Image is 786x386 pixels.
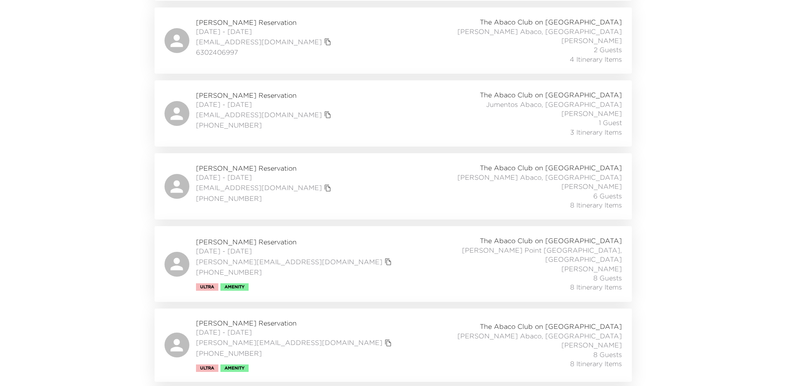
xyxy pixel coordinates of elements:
span: Ultra [200,366,214,371]
button: copy primary member email [382,256,394,268]
a: [PERSON_NAME][EMAIL_ADDRESS][DOMAIN_NAME] [196,338,382,347]
span: The Abaco Club on [GEOGRAPHIC_DATA] [480,17,622,27]
span: [PHONE_NUMBER] [196,121,334,130]
span: [PERSON_NAME] [561,340,622,350]
span: [PHONE_NUMBER] [196,349,394,358]
span: [PERSON_NAME] [561,109,622,118]
span: The Abaco Club on [GEOGRAPHIC_DATA] [480,163,622,172]
span: The Abaco Club on [GEOGRAPHIC_DATA] [480,236,622,245]
button: copy primary member email [322,182,334,194]
a: [PERSON_NAME] Reservation[DATE] - [DATE][EMAIL_ADDRESS][DOMAIN_NAME]copy primary member email6302... [155,7,632,74]
span: [DATE] - [DATE] [196,27,334,36]
span: 8 Itinerary Items [570,200,622,210]
span: [PHONE_NUMBER] [196,268,394,277]
span: Ultra [200,285,214,289]
span: The Abaco Club on [GEOGRAPHIC_DATA] [480,90,622,99]
span: [PERSON_NAME] Reservation [196,18,334,27]
span: The Abaco Club on [GEOGRAPHIC_DATA] [480,322,622,331]
span: [PERSON_NAME] Abaco, [GEOGRAPHIC_DATA] [457,27,622,36]
span: 1 Guest [599,118,622,127]
span: [PERSON_NAME] [561,36,622,45]
a: [PERSON_NAME] Reservation[DATE] - [DATE][PERSON_NAME][EMAIL_ADDRESS][DOMAIN_NAME]copy primary mem... [155,226,632,302]
span: Amenity [225,285,244,289]
button: copy primary member email [322,36,334,48]
span: [DATE] - [DATE] [196,246,394,256]
span: 8 Itinerary Items [570,282,622,292]
span: [PERSON_NAME] Reservation [196,318,394,328]
span: [PERSON_NAME] Abaco, [GEOGRAPHIC_DATA] [457,331,622,340]
span: [PERSON_NAME] Abaco, [GEOGRAPHIC_DATA] [457,173,622,182]
a: [PERSON_NAME] Reservation[DATE] - [DATE][EMAIL_ADDRESS][DOMAIN_NAME]copy primary member email[PHO... [155,153,632,220]
span: [PHONE_NUMBER] [196,194,334,203]
span: [DATE] - [DATE] [196,100,334,109]
span: [PERSON_NAME] [561,182,622,191]
a: [EMAIL_ADDRESS][DOMAIN_NAME] [196,183,322,192]
span: 4 Itinerary Items [570,55,622,64]
a: [PERSON_NAME] Reservation[DATE] - [DATE][EMAIL_ADDRESS][DOMAIN_NAME]copy primary member email[PHO... [155,80,632,147]
span: [PERSON_NAME] Reservation [196,237,394,246]
span: [DATE] - [DATE] [196,328,394,337]
span: [DATE] - [DATE] [196,173,334,182]
button: copy primary member email [322,109,334,121]
span: Jumentos Abaco, [GEOGRAPHIC_DATA] [486,100,622,109]
span: [PERSON_NAME] Reservation [196,91,334,100]
a: [PERSON_NAME][EMAIL_ADDRESS][DOMAIN_NAME] [196,257,382,266]
span: 8 Itinerary Items [570,359,622,368]
span: Amenity [225,366,244,371]
button: copy primary member email [382,337,394,349]
span: 6 Guests [593,191,622,200]
span: [PERSON_NAME] [561,264,622,273]
span: 8 Guests [593,273,622,282]
span: 2 Guests [594,45,622,54]
span: [PERSON_NAME] Point [GEOGRAPHIC_DATA], [GEOGRAPHIC_DATA] [439,246,622,264]
a: [EMAIL_ADDRESS][DOMAIN_NAME] [196,37,322,46]
a: [EMAIL_ADDRESS][DOMAIN_NAME] [196,110,322,119]
span: 3 Itinerary Items [570,128,622,137]
span: 8 Guests [593,350,622,359]
span: [PERSON_NAME] Reservation [196,164,334,173]
a: [PERSON_NAME] Reservation[DATE] - [DATE][PERSON_NAME][EMAIL_ADDRESS][DOMAIN_NAME]copy primary mem... [155,309,632,382]
span: 6302406997 [196,48,334,57]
